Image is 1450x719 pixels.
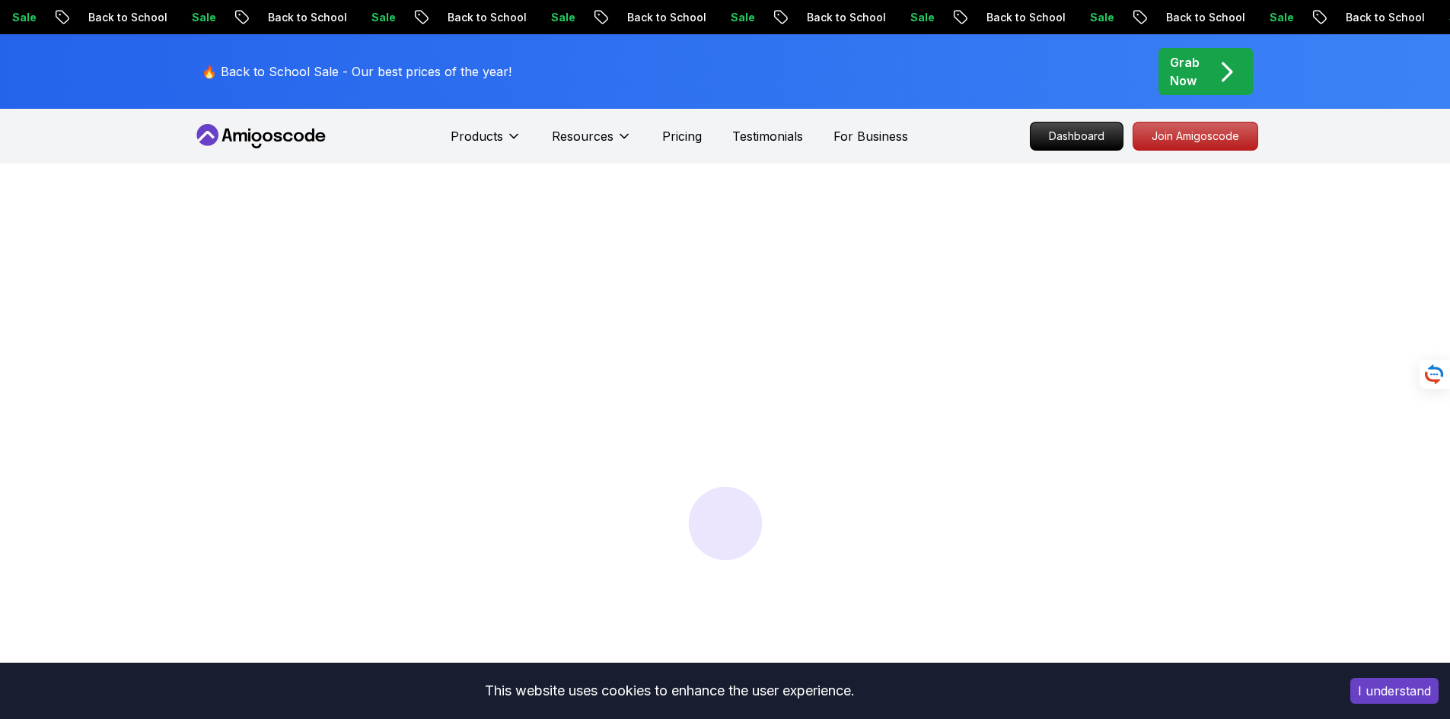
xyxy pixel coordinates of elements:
[1321,10,1424,25] p: Back to School
[1031,122,1123,150] p: Dashboard
[11,674,1327,708] div: This website uses cookies to enhance the user experience.
[732,127,803,145] a: Testimonials
[833,127,908,145] a: For Business
[1170,53,1200,90] p: Grab Now
[662,127,702,145] a: Pricing
[451,127,503,145] p: Products
[1133,122,1257,150] p: Join Amigoscode
[202,62,511,81] p: 🔥 Back to School Sale - Our best prices of the year!
[782,10,885,25] p: Back to School
[706,10,754,25] p: Sale
[63,10,167,25] p: Back to School
[422,10,526,25] p: Back to School
[451,127,521,157] button: Products
[1244,10,1293,25] p: Sale
[961,10,1065,25] p: Back to School
[1141,10,1244,25] p: Back to School
[552,127,632,157] button: Resources
[243,10,346,25] p: Back to School
[1030,122,1123,151] a: Dashboard
[1350,678,1439,704] button: Accept cookies
[885,10,934,25] p: Sale
[1065,10,1114,25] p: Sale
[167,10,215,25] p: Sale
[602,10,706,25] p: Back to School
[346,10,395,25] p: Sale
[526,10,575,25] p: Sale
[1133,122,1258,151] a: Join Amigoscode
[552,127,613,145] p: Resources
